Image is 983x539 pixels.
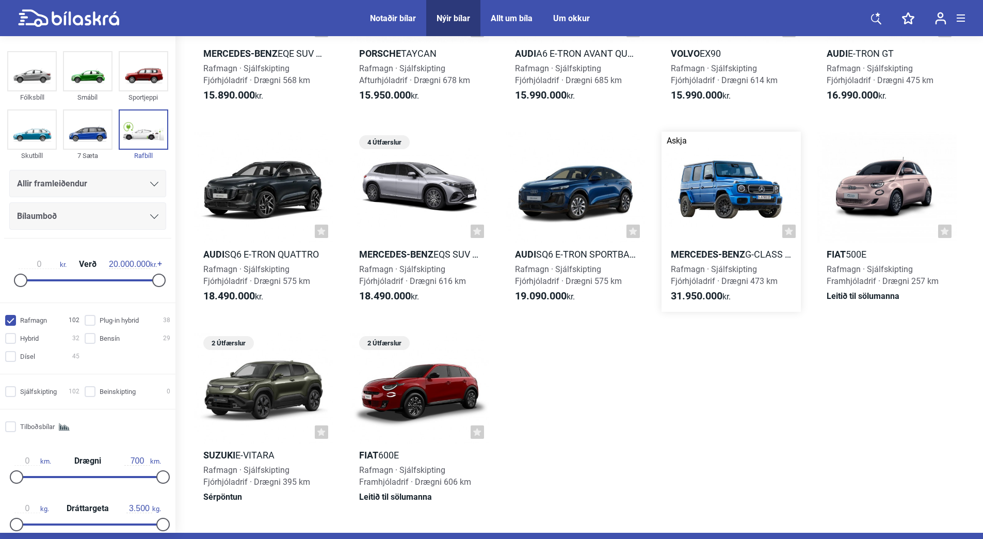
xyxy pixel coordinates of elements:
[63,91,112,103] div: Smábíl
[827,48,848,59] b: Audi
[163,333,170,344] span: 29
[203,249,224,260] b: Audi
[100,315,139,326] span: Plug-in hybrid
[14,456,51,466] span: km.
[671,64,778,85] span: Rafmagn · Sjálfskipting Fjórhjóladrif · Drægni 614 km
[506,47,645,59] h2: A6 e-tron Avant quattro
[69,386,79,397] span: 102
[194,332,333,512] a: 2 ÚtfærslurSuzukie-VitaraRafmagn · SjálfskiptingFjórhjóladrif · Drægni 395 kmSérpöntun
[72,351,79,362] span: 45
[359,290,419,303] span: kr.
[827,89,878,101] b: 16.990.000
[194,47,333,59] h2: EQE SUV 350 4MATIC
[20,421,55,432] span: Tilboðsbílar
[506,132,645,312] a: AudiSQ6 e-tron Sportback QuattroRafmagn · SjálfskiptingFjórhjóladrif · Drægni 575 km19.090.000kr.
[671,249,745,260] b: Mercedes-Benz
[827,89,887,102] span: kr.
[671,89,722,101] b: 15.990.000
[194,491,333,503] div: Sérpöntun
[203,89,255,101] b: 15.890.000
[359,264,466,286] span: Rafmagn · Sjálfskipting Fjórhjóladrif · Drægni 616 km
[63,150,112,162] div: 7 Sæta
[350,132,489,312] a: 4 ÚtfærslurMercedes-BenzEQS SUV 450 4MATICRafmagn · SjálfskiptingFjórhjóladrif · Drægni 616 km18....
[100,386,136,397] span: Beinskipting
[667,137,687,145] div: Askja
[359,465,471,487] span: Rafmagn · Sjálfskipting Framhjóladrif · Drægni 606 km
[515,290,575,303] span: kr.
[167,386,170,397] span: 0
[100,333,120,344] span: Bensín
[359,249,433,260] b: Mercedes-Benz
[671,89,731,102] span: kr.
[515,249,536,260] b: Audi
[350,332,489,512] a: 2 ÚtfærslurFiat600eRafmagn · SjálfskiptingFramhjóladrif · Drægni 606 kmLeitið til sölumanna
[72,457,104,465] span: Drægni
[827,264,939,286] span: Rafmagn · Sjálfskipting Framhjóladrif · Drægni 257 km
[935,12,946,25] img: user-login.svg
[370,13,416,23] a: Notaðir bílar
[119,91,168,103] div: Sportjeppi
[662,47,801,59] h2: EX90
[64,504,111,513] span: Dráttargeta
[827,64,933,85] span: Rafmagn · Sjálfskipting Fjórhjóladrif · Drægni 475 km
[553,13,590,23] a: Um okkur
[491,13,533,23] a: Allt um bíla
[203,290,263,303] span: kr.
[817,47,957,59] h2: e-tron GT
[671,48,700,59] b: Volvo
[437,13,470,23] a: Nýir bílar
[14,504,49,513] span: kg.
[203,465,310,487] span: Rafmagn · Sjálfskipting Fjórhjóladrif · Drægni 395 km
[662,248,801,260] h2: G-Class G 580 m. EQ
[20,386,57,397] span: Sjálfskipting
[506,248,645,260] h2: SQ6 e-tron Sportback Quattro
[817,132,957,312] a: Fiat500eRafmagn · SjálfskiptingFramhjóladrif · Drægni 257 kmLeitið til sölumanna
[17,209,57,224] span: Bílaumboð
[7,150,57,162] div: Skutbíll
[515,290,567,302] b: 19.090.000
[364,135,405,149] span: 4 Útfærslur
[515,64,622,85] span: Rafmagn · Sjálfskipting Fjórhjóladrif · Drægni 685 km
[203,290,255,302] b: 18.490.000
[350,248,489,260] h2: EQS SUV 450 4MATIC
[350,449,489,461] h2: 600e
[119,150,168,162] div: Rafbíll
[364,336,405,350] span: 2 Útfærslur
[671,264,778,286] span: Rafmagn · Sjálfskipting Fjórhjóladrif · Drægni 473 km
[20,315,47,326] span: Rafmagn
[359,48,401,59] b: Porsche
[194,248,333,260] h2: SQ6 e-tron Quattro
[359,89,419,102] span: kr.
[359,89,411,101] b: 15.950.000
[69,315,79,326] span: 102
[671,290,731,303] span: kr.
[20,333,39,344] span: Hybrid
[515,264,622,286] span: Rafmagn · Sjálfskipting Fjórhjóladrif · Drægni 575 km
[817,248,957,260] h2: 500e
[662,132,801,312] a: AskjaMercedes-BenzG-Class G 580 m. EQRafmagn · SjálfskiptingFjórhjóladrif · Drægni 473 km31.950.0...
[109,260,157,269] span: kr.
[126,504,161,513] span: kg.
[124,456,161,466] span: km.
[7,91,57,103] div: Fólksbíll
[359,64,470,85] span: Rafmagn · Sjálfskipting Afturhjóladrif · Drægni 678 km
[359,290,411,302] b: 18.490.000
[19,260,67,269] span: kr.
[827,249,846,260] b: Fiat
[208,336,249,350] span: 2 Útfærslur
[163,315,170,326] span: 38
[20,351,35,362] span: Dísel
[203,89,263,102] span: kr.
[203,64,310,85] span: Rafmagn · Sjálfskipting Fjórhjóladrif · Drægni 568 km
[671,290,722,302] b: 31.950.000
[359,450,378,461] b: Fiat
[350,47,489,59] h2: Taycan
[72,333,79,344] span: 32
[203,450,235,461] b: Suzuki
[515,89,575,102] span: kr.
[515,89,567,101] b: 15.990.000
